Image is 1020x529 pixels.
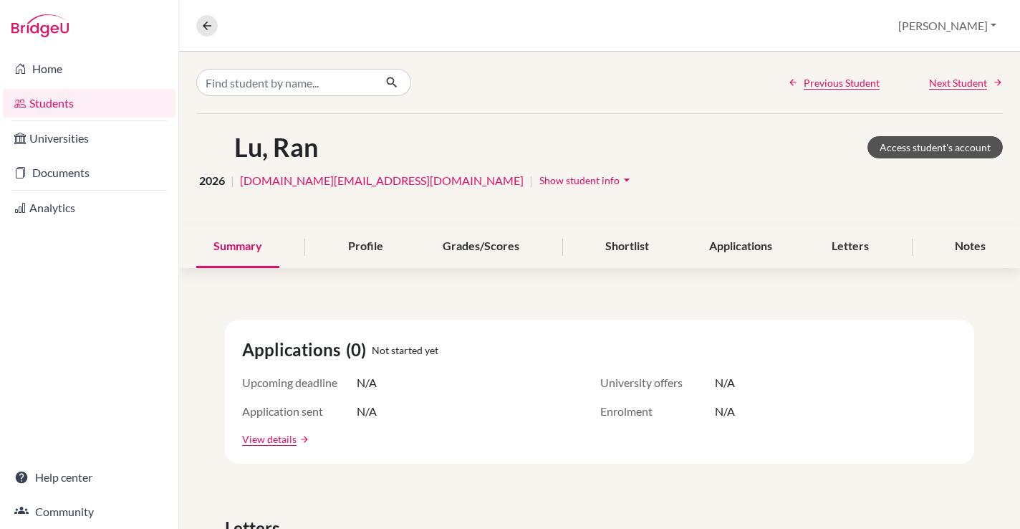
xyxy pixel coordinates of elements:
span: Previous Student [804,75,880,90]
a: Universities [3,124,175,153]
div: Notes [938,226,1003,268]
i: arrow_drop_down [620,173,634,187]
span: 2026 [199,172,225,189]
a: Students [3,89,175,118]
div: Profile [331,226,400,268]
span: Not started yet [372,343,438,358]
span: Enrolment [600,403,715,420]
span: Application sent [242,403,357,420]
span: N/A [357,374,377,391]
h1: Lu, Ran [234,132,318,163]
div: Summary [196,226,279,268]
a: Community [3,497,175,526]
input: Find student by name... [196,69,374,96]
span: University offers [600,374,715,391]
a: Previous Student [788,75,880,90]
a: Home [3,54,175,83]
img: Bridge-U [11,14,69,37]
a: arrow_forward [297,434,309,444]
a: View details [242,432,297,447]
a: Analytics [3,194,175,222]
button: [PERSON_NAME] [892,12,1003,39]
span: | [231,172,234,189]
span: | [529,172,533,189]
div: Applications [692,226,789,268]
div: Shortlist [588,226,666,268]
span: Applications [242,337,346,363]
a: Next Student [929,75,1003,90]
div: Grades/Scores [425,226,537,268]
a: Access student's account [867,136,1003,158]
span: N/A [715,403,735,420]
span: Next Student [929,75,987,90]
span: N/A [357,403,377,420]
a: Documents [3,158,175,187]
button: Show student infoarrow_drop_down [539,169,635,191]
span: (0) [346,337,372,363]
span: Show student info [539,174,620,186]
span: N/A [715,374,735,391]
a: Help center [3,463,175,492]
span: Upcoming deadline [242,374,357,391]
div: Letters [814,226,886,268]
img: Ran Lu's avatar [196,131,228,163]
a: [DOMAIN_NAME][EMAIL_ADDRESS][DOMAIN_NAME] [240,172,524,189]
